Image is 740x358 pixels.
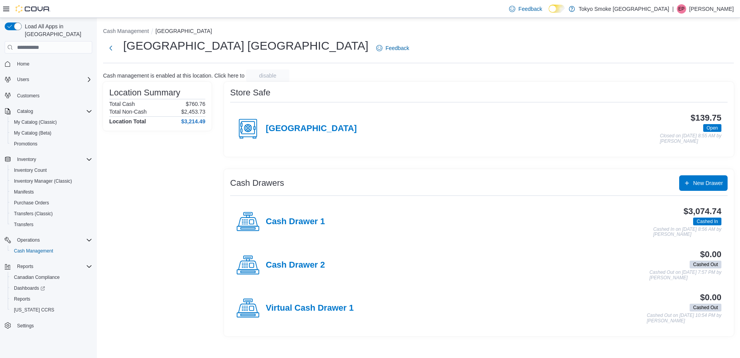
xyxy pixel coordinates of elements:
[707,125,718,131] span: Open
[103,27,734,36] nav: An example of EuiBreadcrumbs
[11,220,92,229] span: Transfers
[549,5,565,13] input: Dark Mode
[647,313,721,323] p: Cashed Out on [DATE] 10:54 PM by [PERSON_NAME]
[2,235,95,246] button: Operations
[230,88,270,97] h3: Store Safe
[11,166,92,175] span: Inventory Count
[266,303,354,313] h4: Virtual Cash Drawer 1
[14,167,47,173] span: Inventory Count
[266,260,325,270] h4: Cash Drawer 2
[22,22,92,38] span: Load All Apps in [GEOGRAPHIC_DATA]
[8,165,95,176] button: Inventory Count
[2,261,95,272] button: Reports
[8,138,95,149] button: Promotions
[14,285,45,291] span: Dashboards
[11,305,92,315] span: Washington CCRS
[103,40,119,56] button: Next
[373,40,412,56] a: Feedback
[11,128,92,138] span: My Catalog (Beta)
[8,128,95,138] button: My Catalog (Beta)
[660,133,721,144] p: Closed on [DATE] 8:55 AM by [PERSON_NAME]
[11,176,92,186] span: Inventory Manager (Classic)
[14,211,53,217] span: Transfers (Classic)
[8,272,95,283] button: Canadian Compliance
[11,128,55,138] a: My Catalog (Beta)
[8,117,95,128] button: My Catalog (Classic)
[11,209,92,218] span: Transfers (Classic)
[11,246,92,256] span: Cash Management
[11,220,36,229] a: Transfers
[8,219,95,230] button: Transfers
[259,72,276,80] span: disable
[14,155,92,164] span: Inventory
[691,113,721,123] h3: $139.75
[11,294,92,304] span: Reports
[103,73,244,79] p: Cash management is enabled at this location. Click here to
[703,124,721,132] span: Open
[693,179,723,187] span: New Drawer
[109,101,135,107] h6: Total Cash
[14,59,33,69] a: Home
[5,55,92,351] nav: Complex example
[181,118,205,125] h4: $3,214.49
[11,273,92,282] span: Canadian Compliance
[14,155,39,164] button: Inventory
[14,274,60,280] span: Canadian Compliance
[11,284,92,293] span: Dashboards
[17,237,40,243] span: Operations
[11,118,60,127] a: My Catalog (Classic)
[693,304,718,311] span: Cashed Out
[17,108,33,114] span: Catalog
[689,4,734,14] p: [PERSON_NAME]
[15,5,50,13] img: Cova
[649,270,721,280] p: Cashed Out on [DATE] 7:57 PM by [PERSON_NAME]
[155,28,212,34] button: [GEOGRAPHIC_DATA]
[11,209,56,218] a: Transfers (Classic)
[17,323,34,329] span: Settings
[11,139,92,149] span: Promotions
[11,187,92,197] span: Manifests
[2,320,95,331] button: Settings
[14,75,92,84] span: Users
[266,217,325,227] h4: Cash Drawer 1
[2,106,95,117] button: Catalog
[11,166,50,175] a: Inventory Count
[103,28,149,34] button: Cash Management
[246,69,289,82] button: disable
[17,263,33,270] span: Reports
[266,124,357,134] h4: [GEOGRAPHIC_DATA]
[11,198,52,208] a: Purchase Orders
[2,154,95,165] button: Inventory
[11,198,92,208] span: Purchase Orders
[700,250,721,259] h3: $0.00
[14,235,92,245] span: Operations
[14,91,43,100] a: Customers
[506,1,545,17] a: Feedback
[8,197,95,208] button: Purchase Orders
[14,235,43,245] button: Operations
[11,139,41,149] a: Promotions
[2,74,95,85] button: Users
[14,189,34,195] span: Manifests
[14,75,32,84] button: Users
[683,207,721,216] h3: $3,074.74
[11,294,33,304] a: Reports
[385,44,409,52] span: Feedback
[8,294,95,304] button: Reports
[17,93,40,99] span: Customers
[14,107,92,116] span: Catalog
[8,283,95,294] a: Dashboards
[14,221,33,228] span: Transfers
[14,248,53,254] span: Cash Management
[700,293,721,302] h3: $0.00
[11,187,37,197] a: Manifests
[8,304,95,315] button: [US_STATE] CCRS
[14,119,57,125] span: My Catalog (Classic)
[8,208,95,219] button: Transfers (Classic)
[109,109,147,115] h6: Total Non-Cash
[653,227,721,237] p: Cashed In on [DATE] 8:56 AM by [PERSON_NAME]
[11,284,48,293] a: Dashboards
[678,4,685,14] span: EP
[186,101,205,107] p: $760.76
[14,262,36,271] button: Reports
